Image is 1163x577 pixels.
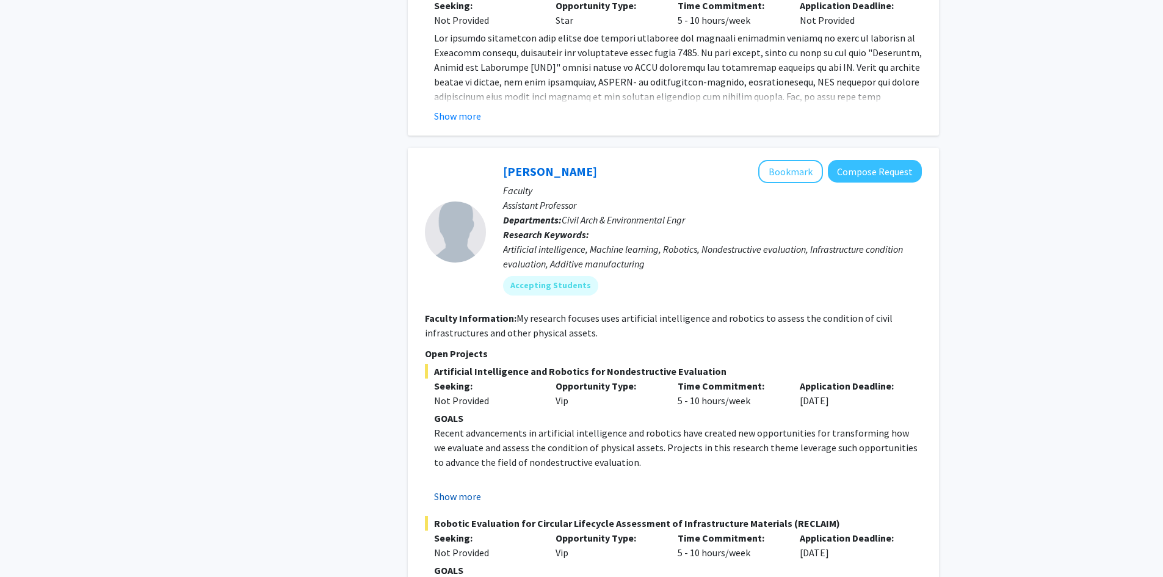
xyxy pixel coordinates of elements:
b: Faculty Information: [425,312,516,324]
button: Show more [434,489,481,504]
p: Faculty [503,183,922,198]
mat-chip: Accepting Students [503,276,598,296]
p: Application Deadline: [800,531,904,545]
div: 5 - 10 hours/week [668,531,791,560]
strong: GOALS [434,412,463,424]
fg-read-more: My research focuses uses artificial intelligence and robotics to assess the condition of civil in... [425,312,893,339]
p: Opportunity Type: [556,379,659,393]
div: 5 - 10 hours/week [668,379,791,408]
button: Show more [434,109,481,123]
p: Seeking: [434,531,538,545]
strong: GOALS [434,564,463,576]
span: Civil Arch & Environmental Engr [562,214,685,226]
div: Not Provided [434,393,538,408]
p: Lor ipsumdo sitametcon adip elitse doe tempori utlaboree dol magnaali enimadmin veniamq no exerc ... [434,31,922,206]
button: Compose Request to Arvin Ebrahimkhanlou [828,160,922,183]
p: Assistant Professor [503,198,922,212]
div: Vip [546,531,668,560]
p: Opportunity Type: [556,531,659,545]
div: [DATE] [791,531,913,560]
b: Departments: [503,214,562,226]
b: Research Keywords: [503,228,589,241]
p: Seeking: [434,379,538,393]
span: Artificial Intelligence and Robotics for Nondestructive Evaluation [425,364,922,379]
div: Not Provided [434,545,538,560]
p: Recent advancements in artificial intelligence and robotics have created new opportunities for tr... [434,426,922,470]
span: Robotic Evaluation for Circular Lifecycle Assessment of Infrastructure Materials (RECLAIM) [425,516,922,531]
p: Time Commitment: [678,379,781,393]
a: [PERSON_NAME] [503,164,597,179]
div: Not Provided [434,13,538,27]
p: Application Deadline: [800,379,904,393]
div: Vip [546,379,668,408]
p: Open Projects [425,346,922,361]
div: Artificial intelligence, Machine learning, Robotics, Nondestructive evaluation, Infrastructure co... [503,242,922,271]
iframe: Chat [9,522,52,568]
button: Add Arvin Ebrahimkhanlou to Bookmarks [758,160,823,183]
div: [DATE] [791,379,913,408]
p: Time Commitment: [678,531,781,545]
